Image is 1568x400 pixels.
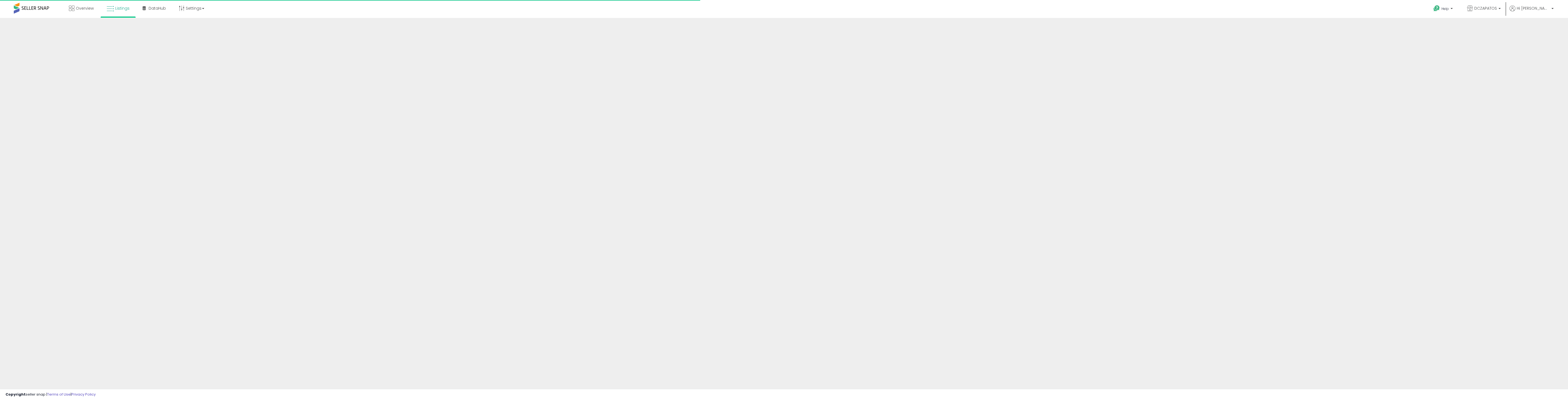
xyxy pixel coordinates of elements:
[1441,6,1449,11] span: Help
[1433,5,1440,12] i: Get Help
[1510,6,1554,18] a: Hi [PERSON_NAME]
[115,6,130,11] span: Listings
[1474,6,1497,11] span: DCZAPATOS
[1429,1,1458,18] a: Help
[1517,6,1550,11] span: Hi [PERSON_NAME]
[76,6,94,11] span: Overview
[149,6,166,11] span: DataHub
